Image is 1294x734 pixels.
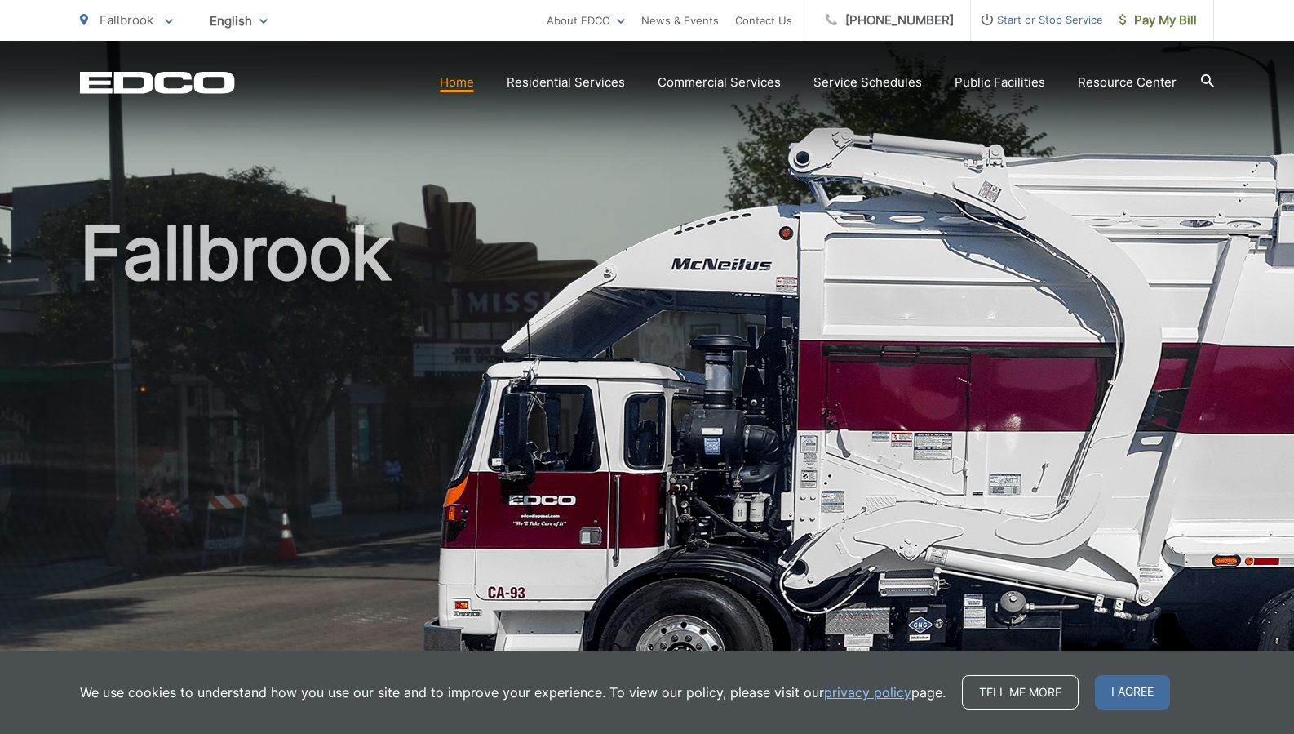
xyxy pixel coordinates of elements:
[547,11,625,30] a: About EDCO
[80,71,235,94] a: EDCD logo. Return to the homepage.
[824,683,911,702] a: privacy policy
[1119,11,1197,30] span: Pay My Bill
[813,73,922,92] a: Service Schedules
[955,73,1045,92] a: Public Facilities
[197,7,280,35] span: English
[658,73,781,92] a: Commercial Services
[641,11,719,30] a: News & Events
[80,683,946,702] p: We use cookies to understand how you use our site and to improve your experience. To view our pol...
[962,675,1079,710] a: Tell me more
[735,11,792,30] a: Contact Us
[1095,675,1170,710] span: I agree
[1078,73,1177,92] a: Resource Center
[100,12,153,28] span: Fallbrook
[80,212,1214,729] h1: Fallbrook
[507,73,625,92] a: Residential Services
[440,73,474,92] a: Home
